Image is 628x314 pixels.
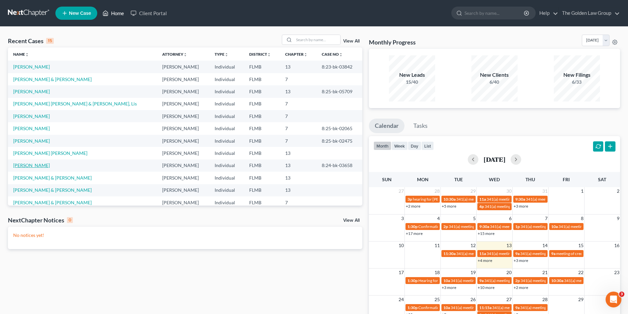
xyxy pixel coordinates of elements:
span: 341(a) meeting for [PERSON_NAME] & [PERSON_NAME] [487,197,585,202]
td: [PERSON_NAME] [157,159,209,172]
td: FLMB [244,110,280,122]
span: 11 [434,242,440,249]
i: unfold_more [304,53,308,57]
span: Confirmation hearing for [PERSON_NAME] & [PERSON_NAME] [418,305,528,310]
h3: Monthly Progress [369,38,416,46]
span: 341(a) meeting for [PERSON_NAME] [456,197,520,202]
a: [PERSON_NAME] & [PERSON_NAME] [13,76,92,82]
span: 20 [506,269,512,276]
span: 10a [443,278,450,283]
a: +5 more [442,204,456,209]
td: Individual [209,172,244,184]
span: 9 [616,214,620,222]
span: 341(a) meeting for [PERSON_NAME] [558,224,622,229]
span: Fri [563,177,570,182]
button: week [391,141,408,150]
span: Thu [525,177,535,182]
span: 6 [508,214,512,222]
span: 19 [470,269,476,276]
a: [PERSON_NAME] [13,138,50,144]
a: Help [536,7,558,19]
span: 11:30a [443,251,456,256]
span: 1:30p [407,224,418,229]
a: Typeunfold_more [215,52,228,57]
i: unfold_more [339,53,343,57]
div: Recent Cases [8,37,54,45]
div: NextChapter Notices [8,216,73,224]
span: 341(a) meeting for [PERSON_NAME] [526,197,589,202]
td: FLMB [244,98,280,110]
td: 8:23-bk-03842 [316,61,362,73]
div: 6/33 [554,79,600,85]
span: 9a [515,305,520,310]
span: 9a [551,251,555,256]
span: 1:30p [407,305,418,310]
td: FLMB [244,85,280,98]
span: 2p [515,278,520,283]
a: Home [99,7,127,19]
td: Individual [209,61,244,73]
a: +2 more [406,204,420,209]
span: Mon [417,177,429,182]
td: Individual [209,159,244,172]
span: 11a [479,251,486,256]
td: [PERSON_NAME] [157,122,209,134]
div: 15/40 [389,79,435,85]
a: Nameunfold_more [13,52,29,57]
span: 341(a) meeting for [PERSON_NAME] [PERSON_NAME] [484,278,580,283]
a: View All [343,39,360,43]
span: 341(a) meeting for [PERSON_NAME] [487,251,550,256]
a: +3 more [514,204,528,209]
td: 8:25-bk-05709 [316,85,362,98]
span: 11:15a [479,305,492,310]
td: 7 [280,98,316,110]
h2: [DATE] [484,156,505,163]
span: 341(a) meeting for [PERSON_NAME] & [PERSON_NAME] [520,305,619,310]
td: FLMB [244,184,280,196]
td: FLMB [244,159,280,172]
span: 14 [542,242,548,249]
a: [PERSON_NAME] [PERSON_NAME] [13,150,87,156]
td: [PERSON_NAME] [157,135,209,147]
span: 3 [619,292,624,297]
span: 1p [515,224,520,229]
span: 22 [578,269,584,276]
td: 8:25-bk-02475 [316,135,362,147]
div: New Leads [389,71,435,79]
td: Individual [209,85,244,98]
a: The Golden Law Group [559,7,620,19]
td: FLMB [244,122,280,134]
a: +4 more [478,258,492,263]
a: [PERSON_NAME] [PERSON_NAME] & [PERSON_NAME], Lis [13,101,137,106]
td: Individual [209,122,244,134]
div: New Clients [471,71,518,79]
a: +17 more [406,231,423,236]
span: 27 [506,296,512,303]
span: 341(a) meeting for [PERSON_NAME] & [PERSON_NAME] [451,305,549,310]
span: 3p [407,197,412,202]
td: [PERSON_NAME] [157,184,209,196]
a: [PERSON_NAME] [13,126,50,131]
span: 23 [613,269,620,276]
span: 341(a) meeting for [PERSON_NAME] [449,224,512,229]
span: 30 [506,187,512,195]
td: FLMB [244,73,280,85]
span: 341(a) meeting for [PERSON_NAME] & [PERSON_NAME] [485,204,583,209]
td: 7 [280,73,316,85]
span: Sun [382,177,392,182]
span: 10a [443,305,450,310]
td: FLMB [244,172,280,184]
td: 7 [280,122,316,134]
td: 13 [280,85,316,98]
td: [PERSON_NAME] [157,73,209,85]
div: 15 [46,38,54,44]
span: 27 [398,187,404,195]
td: 7 [280,110,316,122]
span: Hearing for [PERSON_NAME] [418,278,470,283]
span: 9a [515,251,520,256]
div: New Filings [554,71,600,79]
td: FLMB [244,147,280,159]
span: 13 [506,242,512,249]
span: 10:30a [443,197,456,202]
td: [PERSON_NAME] [157,147,209,159]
